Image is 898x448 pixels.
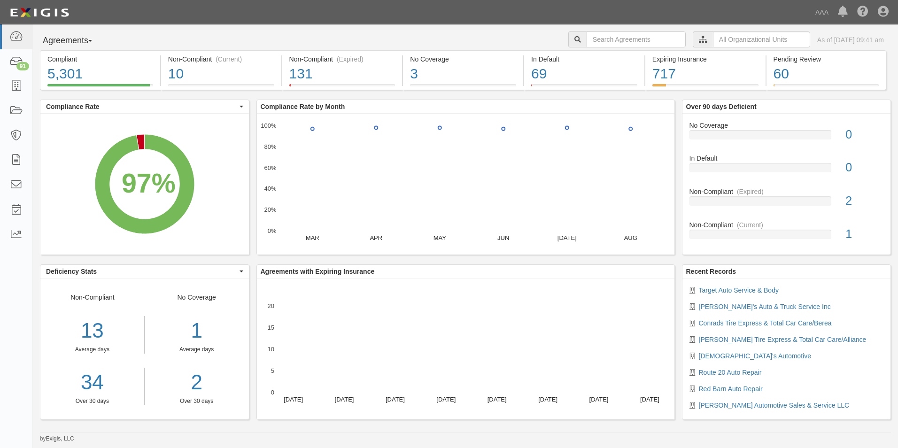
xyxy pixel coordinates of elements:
[216,54,242,64] div: (Current)
[652,54,759,64] div: Expiring Insurance
[682,187,891,196] div: Non-Compliant
[645,84,766,92] a: Expiring Insurance717
[264,206,276,213] text: 20%
[40,316,144,346] div: 13
[737,220,763,230] div: (Current)
[152,346,242,354] div: Average days
[652,64,759,84] div: 717
[699,336,867,343] a: [PERSON_NAME] Tire Express & Total Car Care/Alliance
[257,278,674,419] svg: A chart.
[487,396,506,403] text: [DATE]
[264,143,276,150] text: 80%
[47,64,153,84] div: 5,301
[40,435,74,443] small: by
[271,389,274,396] text: 0
[40,114,249,255] svg: A chart.
[261,268,375,275] b: Agreements with Expiring Insurance
[689,154,884,187] a: In Default0
[161,84,281,92] a: Non-Compliant(Current)10
[40,84,160,92] a: Compliant5,301
[40,100,249,113] button: Compliance Rate
[699,319,832,327] a: Conrads Tire Express & Total Car Care/Berea
[686,103,757,110] b: Over 90 days Deficient
[538,396,557,403] text: [DATE]
[284,396,303,403] text: [DATE]
[261,122,277,129] text: 100%
[774,54,879,64] div: Pending Review
[766,84,887,92] a: Pending Review60
[267,324,274,331] text: 15
[589,396,608,403] text: [DATE]
[838,226,890,243] div: 1
[497,234,509,241] text: JUN
[168,54,274,64] div: Non-Compliant (Current)
[557,234,576,241] text: [DATE]
[47,54,153,64] div: Compliant
[152,368,242,397] a: 2
[168,64,274,84] div: 10
[40,265,249,278] button: Deficiency Stats
[40,397,144,405] div: Over 30 days
[122,164,176,203] div: 97%
[267,302,274,309] text: 20
[7,4,72,21] img: logo-5460c22ac91f19d4615b14bd174203de0afe785f0fc80cf4dbbc73dc1793850b.png
[689,220,884,247] a: Non-Compliant(Current)1
[410,64,516,84] div: 3
[624,234,637,241] text: AUG
[857,7,868,18] i: Help Center - Complianz
[699,385,763,393] a: Red Barn Auto Repair
[282,84,403,92] a: Non-Compliant(Expired)131
[689,187,884,220] a: Non-Compliant(Expired)2
[267,227,276,234] text: 0%
[682,220,891,230] div: Non-Compliant
[264,185,276,192] text: 40%
[699,286,779,294] a: Target Auto Service & Body
[261,103,345,110] b: Compliance Rate by Month
[689,121,884,154] a: No Coverage0
[531,54,637,64] div: In Default
[16,62,29,70] div: 91
[257,114,674,255] svg: A chart.
[436,396,456,403] text: [DATE]
[334,396,354,403] text: [DATE]
[271,367,274,374] text: 5
[524,84,644,92] a: In Default69
[305,234,319,241] text: MAR
[817,35,884,45] div: As of [DATE] 09:41 am
[40,368,144,397] a: 34
[587,31,686,47] input: Search Agreements
[774,64,879,84] div: 60
[403,84,523,92] a: No Coverage3
[699,352,811,360] a: [DEMOGRAPHIC_DATA]'s Automotive
[713,31,810,47] input: All Organizational Units
[289,54,395,64] div: Non-Compliant (Expired)
[682,121,891,130] div: No Coverage
[811,3,833,22] a: AAA
[40,346,144,354] div: Average days
[838,193,890,209] div: 2
[40,293,145,405] div: Non-Compliant
[289,64,395,84] div: 131
[531,64,637,84] div: 69
[682,154,891,163] div: In Default
[640,396,659,403] text: [DATE]
[152,316,242,346] div: 1
[40,31,110,50] button: Agreements
[410,54,516,64] div: No Coverage
[838,126,890,143] div: 0
[46,102,237,111] span: Compliance Rate
[737,187,764,196] div: (Expired)
[46,267,237,276] span: Deficiency Stats
[152,397,242,405] div: Over 30 days
[699,369,762,376] a: Route 20 Auto Repair
[46,435,74,442] a: Exigis, LLC
[337,54,364,64] div: (Expired)
[699,303,831,310] a: [PERSON_NAME]'s Auto & Truck Service Inc
[838,159,890,176] div: 0
[385,396,404,403] text: [DATE]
